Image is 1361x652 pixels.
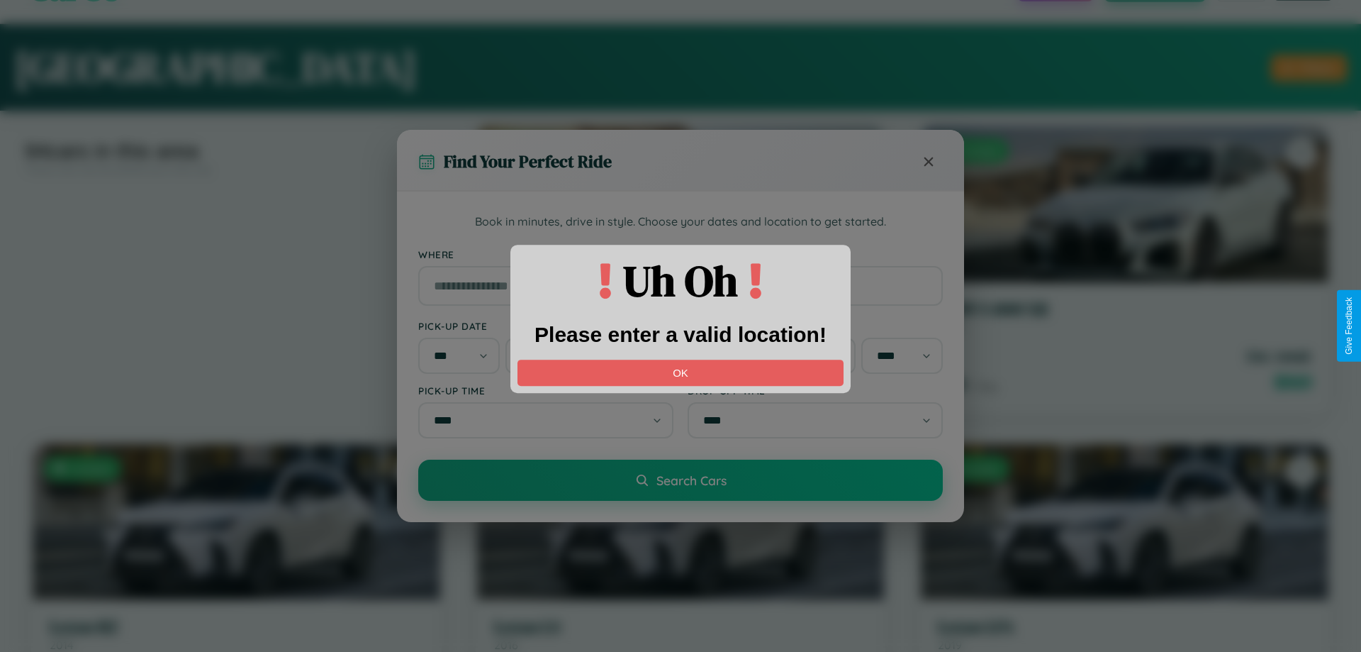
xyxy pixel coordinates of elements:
label: Pick-up Time [418,385,673,397]
p: Book in minutes, drive in style. Choose your dates and location to get started. [418,213,943,231]
label: Drop-off Time [688,385,943,397]
label: Where [418,248,943,260]
span: Search Cars [656,473,727,488]
label: Drop-off Date [688,320,943,332]
h3: Find Your Perfect Ride [444,150,612,173]
label: Pick-up Date [418,320,673,332]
